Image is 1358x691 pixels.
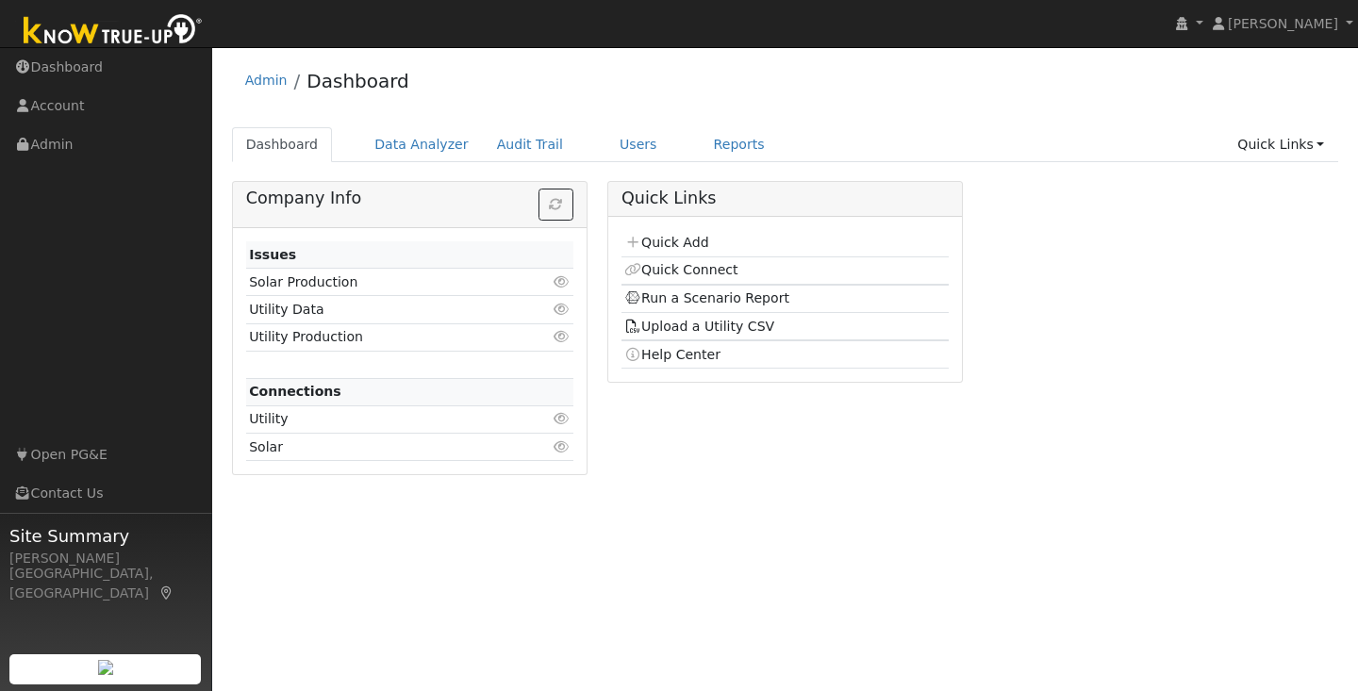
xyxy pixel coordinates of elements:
i: Click to view [554,440,571,453]
a: Audit Trail [483,127,577,162]
i: Click to view [554,330,571,343]
td: Utility [246,405,521,433]
a: Dashboard [232,127,333,162]
h5: Company Info [246,189,573,208]
a: Dashboard [306,70,409,92]
span: Site Summary [9,523,202,549]
i: Click to view [554,412,571,425]
a: Quick Add [624,235,708,250]
a: Upload a Utility CSV [624,319,774,334]
a: Help Center [624,347,720,362]
td: Utility Production [246,323,521,351]
img: retrieve [98,660,113,675]
div: [GEOGRAPHIC_DATA], [GEOGRAPHIC_DATA] [9,564,202,603]
span: [PERSON_NAME] [1228,16,1338,31]
i: Click to view [554,275,571,288]
strong: Issues [249,247,296,262]
a: Data Analyzer [360,127,483,162]
td: Solar Production [246,269,521,296]
h5: Quick Links [621,189,949,208]
i: Click to view [554,303,571,316]
div: [PERSON_NAME] [9,549,202,568]
td: Utility Data [246,296,521,323]
a: Users [605,127,671,162]
a: Reports [700,127,779,162]
a: Quick Links [1223,127,1338,162]
td: Solar [246,434,521,461]
img: Know True-Up [14,10,212,53]
a: Map [158,585,175,601]
a: Run a Scenario Report [624,290,789,305]
strong: Connections [249,384,341,399]
a: Admin [245,73,288,88]
a: Quick Connect [624,262,737,277]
